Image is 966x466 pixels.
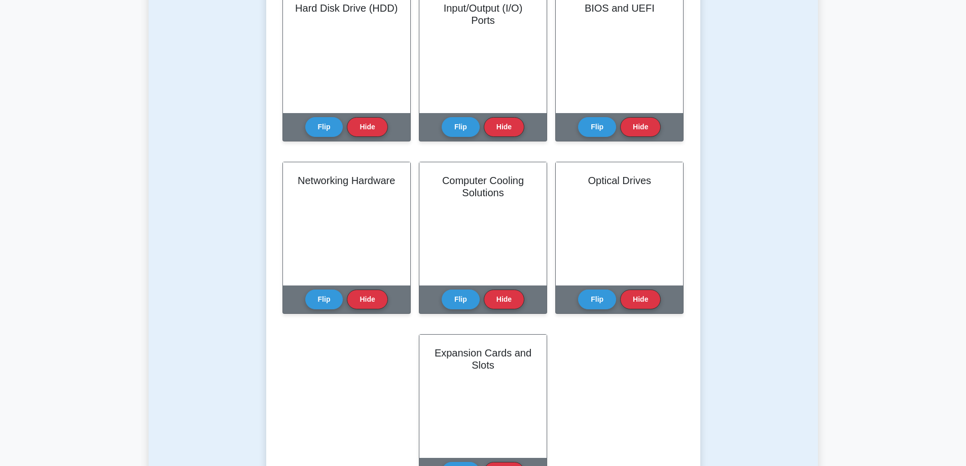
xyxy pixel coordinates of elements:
h2: Hard Disk Drive (HDD) [295,2,398,14]
button: Flip [305,290,343,309]
h2: Expansion Cards and Slots [432,347,534,371]
button: Hide [484,290,524,309]
button: Hide [484,117,524,137]
button: Flip [305,117,343,137]
button: Hide [347,117,387,137]
button: Flip [442,117,480,137]
button: Hide [620,290,661,309]
button: Hide [620,117,661,137]
h2: Computer Cooling Solutions [432,174,534,199]
button: Flip [578,117,616,137]
h2: BIOS and UEFI [568,2,671,14]
button: Flip [442,290,480,309]
h2: Input/Output (I/O) Ports [432,2,534,26]
button: Hide [347,290,387,309]
button: Flip [578,290,616,309]
h2: Networking Hardware [295,174,398,187]
h2: Optical Drives [568,174,671,187]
